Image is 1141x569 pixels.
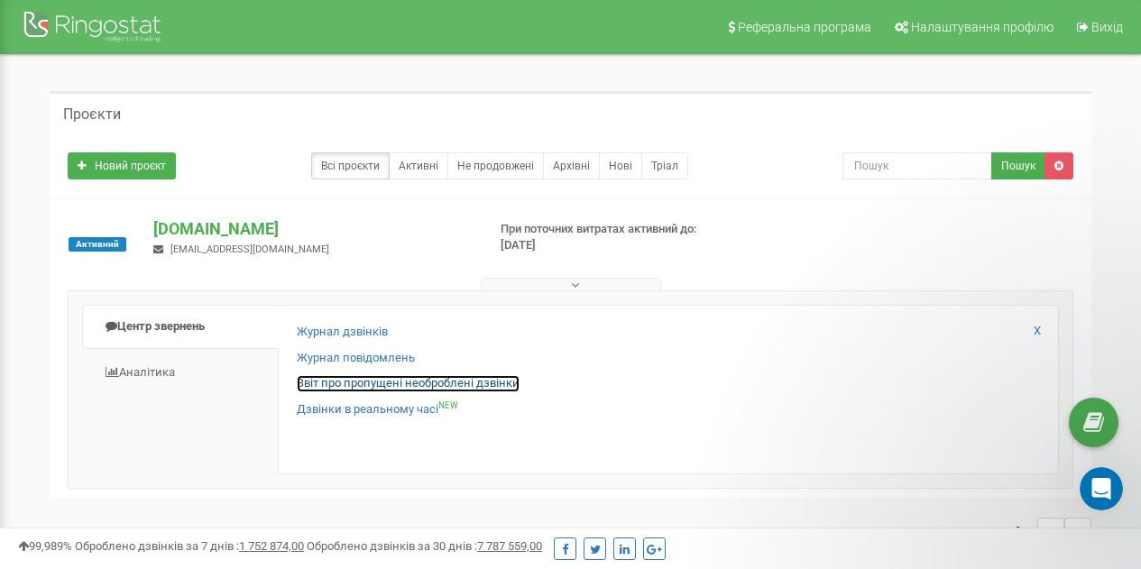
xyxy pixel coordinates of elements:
[543,152,600,179] a: Архівні
[984,518,1037,545] span: 1 - 1 of 1
[389,152,448,179] a: Активні
[75,539,304,553] span: Оброблено дзвінків за 7 днів :
[911,20,1054,34] span: Налаштування профілю
[297,350,415,367] a: Журнал повідомлень
[239,539,304,553] u: 1 752 874,00
[311,152,390,179] a: Всі проєкти
[738,20,871,34] span: Реферальна програма
[68,152,176,179] a: Новий проєкт
[641,152,688,179] a: Тріал
[477,539,542,553] u: 7 787 559,00
[297,375,520,392] a: Звіт про пропущені необроблені дзвінки
[438,400,458,410] sup: NEW
[1091,20,1123,34] span: Вихід
[984,500,1091,563] nav: ...
[307,539,542,553] span: Оброблено дзвінків за 30 днів :
[447,152,544,179] a: Не продовжені
[1080,467,1123,510] iframe: Intercom live chat
[297,401,458,418] a: Дзвінки в реальному часіNEW
[297,324,388,341] a: Журнал дзвінків
[82,351,279,395] a: Аналiтика
[991,152,1045,179] button: Пошук
[18,539,72,553] span: 99,989%
[69,237,126,252] span: Активний
[63,106,121,123] h5: Проєкти
[82,305,279,349] a: Центр звернень
[1034,323,1041,340] a: X
[599,152,642,179] a: Нові
[842,152,992,179] input: Пошук
[501,221,732,254] p: При поточних витратах активний до: [DATE]
[170,243,329,255] span: [EMAIL_ADDRESS][DOMAIN_NAME]
[153,217,471,241] p: [DOMAIN_NAME]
